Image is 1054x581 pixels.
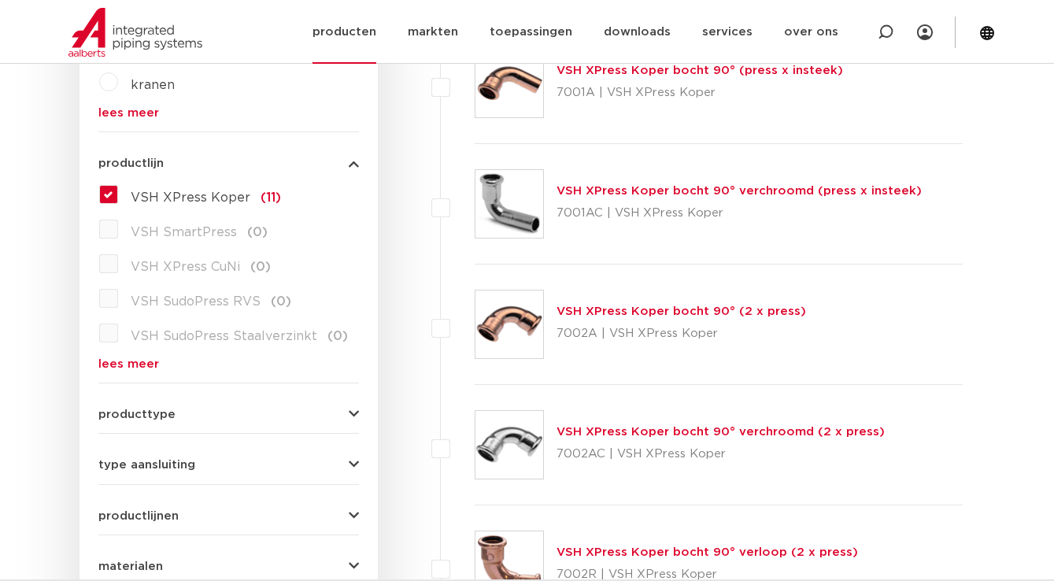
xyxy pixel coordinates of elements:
span: producttype [98,409,176,420]
img: Thumbnail for VSH XPress Koper bocht 90° verchroomd (press x insteek) [475,170,543,238]
button: materialen [98,561,359,572]
span: VSH SudoPress RVS [131,295,261,308]
span: (11) [261,191,281,204]
button: productlijn [98,157,359,169]
p: 7001A | VSH XPress Koper [557,80,843,105]
span: materialen [98,561,163,572]
button: productlijnen [98,510,359,522]
span: VSH SmartPress [131,226,237,239]
span: VSH XPress Koper [131,191,250,204]
a: kranen [131,79,175,91]
span: (0) [250,261,271,273]
span: type aansluiting [98,459,195,471]
img: Thumbnail for VSH XPress Koper bocht 90° verchroomd (2 x press) [475,411,543,479]
img: Thumbnail for VSH XPress Koper bocht 90° (2 x press) [475,290,543,358]
a: VSH XPress Koper bocht 90° verchroomd (2 x press) [557,426,885,438]
span: productlijn [98,157,164,169]
p: 7002A | VSH XPress Koper [557,321,806,346]
span: (0) [271,295,291,308]
a: lees meer [98,358,359,370]
span: productlijnen [98,510,179,522]
span: VSH SudoPress Staalverzinkt [131,330,317,342]
span: (0) [327,330,348,342]
a: lees meer [98,107,359,119]
a: VSH XPress Koper bocht 90° (press x insteek) [557,65,843,76]
a: VSH XPress Koper bocht 90° verchroomd (press x insteek) [557,185,922,197]
button: type aansluiting [98,459,359,471]
img: Thumbnail for VSH XPress Koper bocht 90° (press x insteek) [475,50,543,117]
button: producttype [98,409,359,420]
a: VSH XPress Koper bocht 90° (2 x press) [557,305,806,317]
p: 7002AC | VSH XPress Koper [557,442,885,467]
span: VSH XPress CuNi [131,261,240,273]
a: VSH XPress Koper bocht 90° verloop (2 x press) [557,546,858,558]
p: 7001AC | VSH XPress Koper [557,201,922,226]
span: (0) [247,226,268,239]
